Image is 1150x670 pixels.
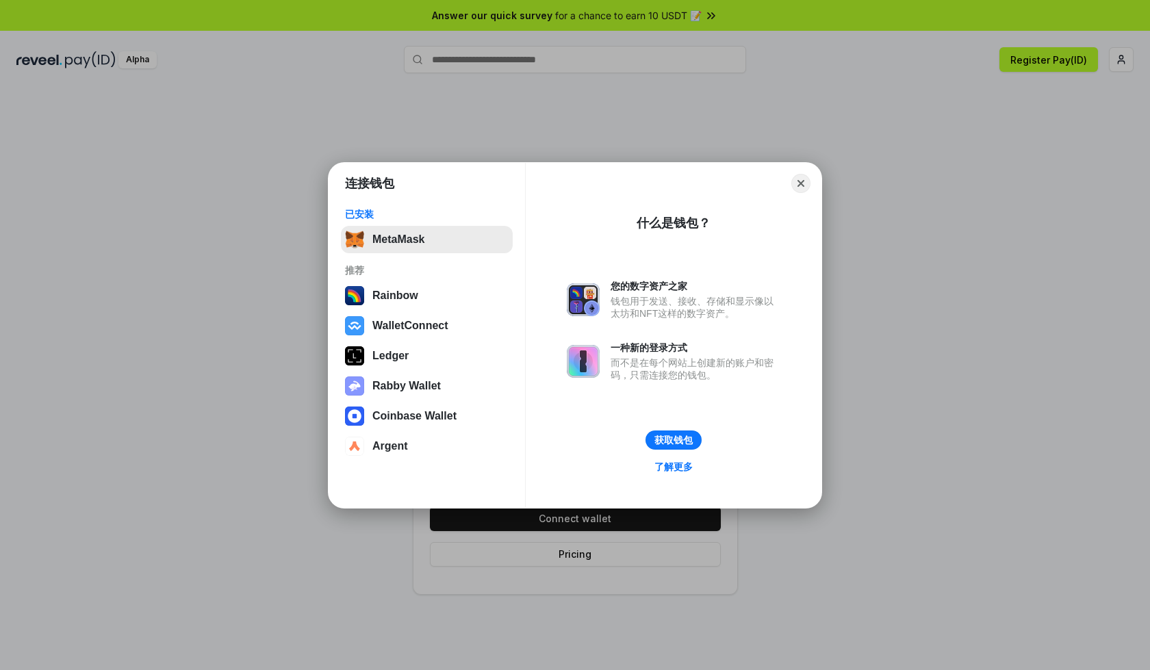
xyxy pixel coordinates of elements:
[372,350,409,362] div: Ledger
[611,280,780,292] div: 您的数字资产之家
[567,283,600,316] img: svg+xml,%3Csvg%20xmlns%3D%22http%3A%2F%2Fwww.w3.org%2F2000%2Fsvg%22%20fill%3D%22none%22%20viewBox...
[372,289,418,302] div: Rainbow
[345,316,364,335] img: svg+xml,%3Csvg%20width%3D%2228%22%20height%3D%2228%22%20viewBox%3D%220%200%2028%2028%22%20fill%3D...
[654,434,693,446] div: 获取钱包
[567,345,600,378] img: svg+xml,%3Csvg%20xmlns%3D%22http%3A%2F%2Fwww.w3.org%2F2000%2Fsvg%22%20fill%3D%22none%22%20viewBox...
[345,437,364,456] img: svg+xml,%3Csvg%20width%3D%2228%22%20height%3D%2228%22%20viewBox%3D%220%200%2028%2028%22%20fill%3D...
[345,264,509,276] div: 推荐
[341,433,513,460] button: Argent
[654,461,693,473] div: 了解更多
[341,282,513,309] button: Rainbow
[372,320,448,332] div: WalletConnect
[345,175,394,192] h1: 连接钱包
[345,286,364,305] img: svg+xml,%3Csvg%20width%3D%22120%22%20height%3D%22120%22%20viewBox%3D%220%200%20120%20120%22%20fil...
[372,410,457,422] div: Coinbase Wallet
[611,295,780,320] div: 钱包用于发送、接收、存储和显示像以太坊和NFT这样的数字资产。
[345,346,364,365] img: svg+xml,%3Csvg%20xmlns%3D%22http%3A%2F%2Fwww.w3.org%2F2000%2Fsvg%22%20width%3D%2228%22%20height%3...
[341,312,513,339] button: WalletConnect
[637,215,711,231] div: 什么是钱包？
[611,357,780,381] div: 而不是在每个网站上创建新的账户和密码，只需连接您的钱包。
[372,380,441,392] div: Rabby Wallet
[345,208,509,220] div: 已安装
[345,407,364,426] img: svg+xml,%3Csvg%20width%3D%2228%22%20height%3D%2228%22%20viewBox%3D%220%200%2028%2028%22%20fill%3D...
[372,233,424,246] div: MetaMask
[341,372,513,400] button: Rabby Wallet
[791,174,810,193] button: Close
[341,402,513,430] button: Coinbase Wallet
[345,230,364,249] img: svg+xml,%3Csvg%20fill%3D%22none%22%20height%3D%2233%22%20viewBox%3D%220%200%2035%2033%22%20width%...
[345,376,364,396] img: svg+xml,%3Csvg%20xmlns%3D%22http%3A%2F%2Fwww.w3.org%2F2000%2Fsvg%22%20fill%3D%22none%22%20viewBox...
[372,440,408,452] div: Argent
[341,342,513,370] button: Ledger
[611,342,780,354] div: 一种新的登录方式
[646,458,701,476] a: 了解更多
[646,430,702,450] button: 获取钱包
[341,226,513,253] button: MetaMask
